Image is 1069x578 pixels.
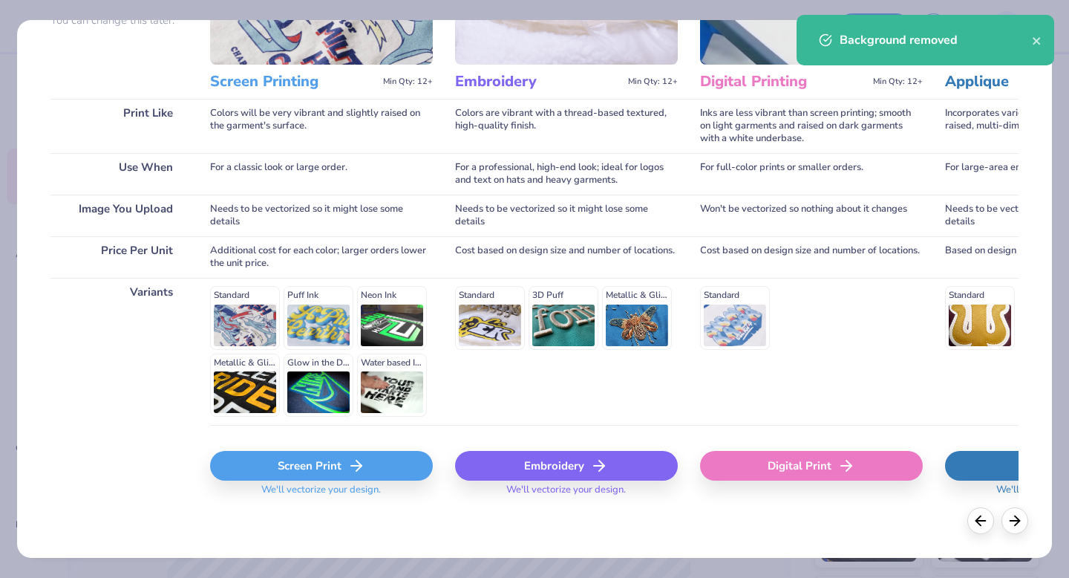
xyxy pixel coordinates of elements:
span: Min Qty: 12+ [873,77,923,87]
div: Colors are vibrant with a thread-based textured, high-quality finish. [455,99,678,153]
div: Colors will be very vibrant and slightly raised on the garment's surface. [210,99,433,153]
button: close [1032,31,1042,49]
div: Cost based on design size and number of locations. [455,236,678,278]
div: Background removed [840,31,1032,49]
div: Embroidery [455,451,678,481]
div: Image You Upload [50,195,188,236]
span: Min Qty: 12+ [383,77,433,87]
span: Min Qty: 12+ [628,77,678,87]
div: Inks are less vibrant than screen printing; smooth on light garments and raised on dark garments ... [700,99,923,153]
div: Use When [50,153,188,195]
div: Price Per Unit [50,236,188,278]
div: Cost based on design size and number of locations. [700,236,923,278]
span: We'll vectorize your design. [500,484,632,505]
p: You can change this later. [50,14,188,27]
h3: Screen Printing [210,72,377,91]
div: For a professional, high-end look; ideal for logos and text on hats and heavy garments. [455,153,678,195]
div: For a classic look or large order. [210,153,433,195]
div: Needs to be vectorized so it might lose some details [455,195,678,236]
div: Screen Print [210,451,433,481]
div: Additional cost for each color; larger orders lower the unit price. [210,236,433,278]
div: Print Like [50,99,188,153]
div: For full-color prints or smaller orders. [700,153,923,195]
div: Variants [50,278,188,425]
div: Won't be vectorized so nothing about it changes [700,195,923,236]
span: We'll vectorize your design. [255,484,387,505]
h3: Digital Printing [700,72,867,91]
h3: Embroidery [455,72,622,91]
div: Digital Print [700,451,923,481]
div: Needs to be vectorized so it might lose some details [210,195,433,236]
